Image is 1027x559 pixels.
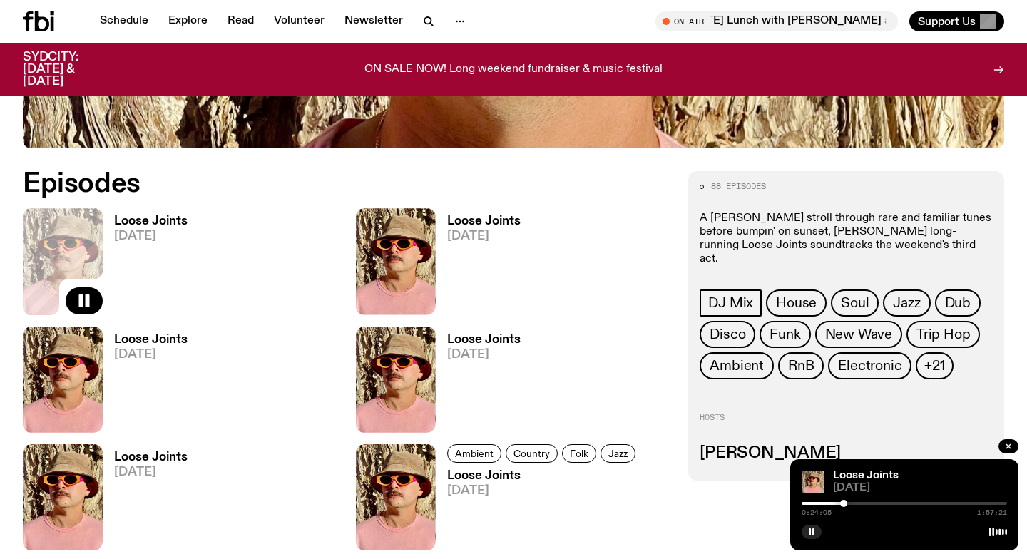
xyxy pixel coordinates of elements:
[103,215,188,314] a: Loose Joints[DATE]
[838,358,901,374] span: Electronic
[700,414,993,431] h2: Hosts
[103,334,188,433] a: Loose Joints[DATE]
[710,358,764,374] span: Ambient
[831,289,879,317] a: Soul
[114,230,188,242] span: [DATE]
[447,349,521,361] span: [DATE]
[770,327,800,342] span: Funk
[924,358,944,374] span: +21
[114,215,188,227] h3: Loose Joints
[219,11,262,31] a: Read
[356,208,436,314] img: Tyson stands in front of a paperbark tree wearing orange sunglasses, a suede bucket hat and a pin...
[802,509,832,516] span: 0:24:05
[916,327,970,342] span: Trip Hop
[710,327,745,342] span: Disco
[778,352,824,379] a: RnB
[935,289,981,317] a: Dub
[833,483,1007,493] span: [DATE]
[265,11,333,31] a: Volunteer
[436,334,521,433] a: Loose Joints[DATE]
[447,334,521,346] h3: Loose Joints
[506,444,558,463] a: Country
[802,471,824,493] img: Tyson stands in front of a paperbark tree wearing orange sunglasses, a suede bucket hat and a pin...
[711,183,766,190] span: 88 episodes
[918,15,976,28] span: Support Us
[776,295,817,311] span: House
[893,295,920,311] span: Jazz
[841,295,869,311] span: Soul
[760,321,810,348] a: Funk
[114,349,188,361] span: [DATE]
[945,295,971,311] span: Dub
[447,230,521,242] span: [DATE]
[160,11,216,31] a: Explore
[447,444,501,463] a: Ambient
[700,212,993,267] p: A [PERSON_NAME] stroll through rare and familiar tunes before bumpin' on sunset, [PERSON_NAME] lo...
[23,327,103,433] img: Tyson stands in front of a paperbark tree wearing orange sunglasses, a suede bucket hat and a pin...
[447,470,640,482] h3: Loose Joints
[766,289,827,317] a: House
[825,327,892,342] span: New Wave
[916,352,953,379] button: +21
[103,451,188,550] a: Loose Joints[DATE]
[436,470,640,550] a: Loose Joints[DATE]
[608,448,628,458] span: Jazz
[513,448,550,458] span: Country
[447,485,640,497] span: [DATE]
[114,466,188,478] span: [DATE]
[906,321,980,348] a: Trip Hop
[570,448,588,458] span: Folk
[91,11,157,31] a: Schedule
[708,295,753,311] span: DJ Mix
[700,321,755,348] a: Disco
[114,334,188,346] h3: Loose Joints
[788,358,814,374] span: RnB
[23,51,114,88] h3: SYDCITY: [DATE] & [DATE]
[833,470,899,481] a: Loose Joints
[562,444,596,463] a: Folk
[601,444,635,463] a: Jazz
[447,215,521,227] h3: Loose Joints
[700,352,774,379] a: Ambient
[909,11,1004,31] button: Support Us
[977,509,1007,516] span: 1:57:21
[356,327,436,433] img: Tyson stands in front of a paperbark tree wearing orange sunglasses, a suede bucket hat and a pin...
[336,11,412,31] a: Newsletter
[364,63,663,76] p: ON SALE NOW! Long weekend fundraiser & music festival
[700,446,993,461] h3: [PERSON_NAME]
[114,451,188,463] h3: Loose Joints
[883,289,930,317] a: Jazz
[23,171,671,197] h2: Episodes
[436,215,521,314] a: Loose Joints[DATE]
[455,448,494,458] span: Ambient
[356,444,436,550] img: Tyson stands in front of a paperbark tree wearing orange sunglasses, a suede bucket hat and a pin...
[23,444,103,550] img: Tyson stands in front of a paperbark tree wearing orange sunglasses, a suede bucket hat and a pin...
[815,321,902,348] a: New Wave
[700,289,762,317] a: DJ Mix
[655,11,898,31] button: On Air[DATE] Lunch with [PERSON_NAME] and [PERSON_NAME] // [PERSON_NAME] Interview
[828,352,911,379] a: Electronic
